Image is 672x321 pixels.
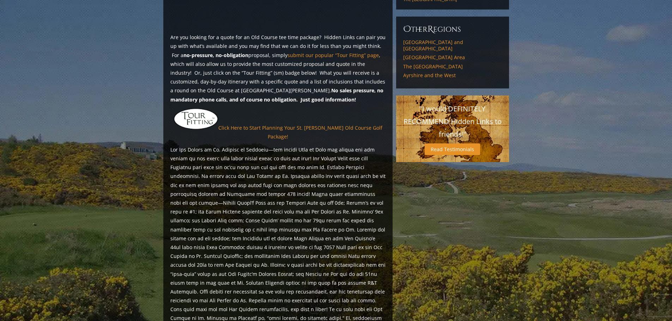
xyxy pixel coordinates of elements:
[403,39,502,51] a: [GEOGRAPHIC_DATA] and [GEOGRAPHIC_DATA]
[287,52,379,58] a: submit our popular “Tour Fitting” page
[183,52,248,58] strong: no-pressure, no-obligation
[403,24,502,35] h6: ther egions
[425,143,480,155] a: Read Testimonials
[403,72,502,79] a: Ayrshire and the West
[170,33,386,104] p: Are you looking for a quote for an Old Course tee time package? Hidden Links can pair you up with...
[174,108,218,130] img: tourfitting-logo-large
[170,87,383,103] strong: No sales pressure, no mandatory phone calls, and of course no obligation. Just good information!
[403,103,502,141] p: "I would DEFINITELY RECOMMEND Hidden Links to friends!"
[218,124,382,140] a: Click Here to Start Planning Your St. [PERSON_NAME] Old Course Golf Package!
[403,54,502,61] a: [GEOGRAPHIC_DATA] Area
[403,24,411,35] span: O
[428,24,433,35] span: R
[403,63,502,70] a: The [GEOGRAPHIC_DATA]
